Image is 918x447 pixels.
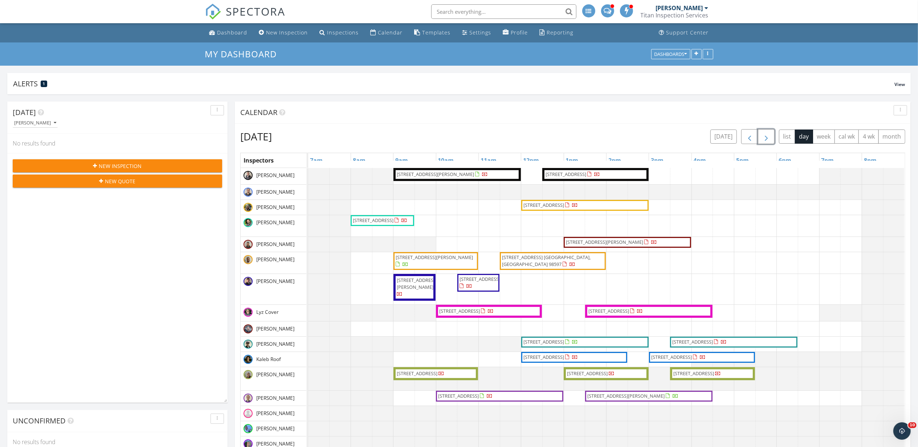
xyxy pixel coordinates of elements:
a: Reporting [537,26,576,40]
a: Support Center [656,26,712,40]
div: Reporting [547,29,574,36]
span: [STREET_ADDRESS][PERSON_NAME] [396,254,473,261]
span: [DATE] [13,107,36,117]
span: [STREET_ADDRESS] [673,370,714,377]
span: [STREET_ADDRESS][PERSON_NAME] [566,239,643,245]
span: [STREET_ADDRESS] [523,202,564,208]
img: ab7315192ae64021a741a01fc51364ee.jpeg [244,203,253,212]
div: [PERSON_NAME] [14,120,56,126]
div: New Inspection [266,29,308,36]
span: [STREET_ADDRESS] [672,339,713,345]
span: New Inspection [99,162,142,170]
span: [STREET_ADDRESS] [588,308,629,314]
span: [PERSON_NAME] [255,219,296,226]
h2: [DATE] [240,129,272,144]
div: Calendar [378,29,403,36]
img: img_3076.jpeg [244,355,253,364]
span: [PERSON_NAME] [255,425,296,432]
img: img_3391.png [244,424,253,433]
span: [STREET_ADDRESS] [353,217,393,223]
div: Titan Inspection Services [641,12,709,19]
span: [STREET_ADDRESS] [523,339,564,345]
span: 1 [43,81,45,86]
a: SPECTORA [205,10,286,25]
a: 8am [351,155,367,166]
span: [PERSON_NAME] [255,325,296,332]
img: The Best Home Inspection Software - Spectora [205,4,221,20]
button: week [813,130,835,144]
a: 11am [479,155,498,166]
img: 1e8f764f340c4791914931db194646f5.jpeg [244,308,253,317]
img: img_6166.jpeg [244,370,253,379]
span: [PERSON_NAME] [255,204,296,211]
img: img_7612.jpg [244,277,253,286]
a: Dashboard [207,26,250,40]
span: Kaleb Roof [255,356,282,363]
button: [DATE] [710,130,737,144]
div: Dashboard [217,29,248,36]
span: [PERSON_NAME] [255,278,296,285]
a: Settings [460,26,494,40]
button: New Quote [13,175,222,188]
a: 7am [308,155,325,166]
span: [STREET_ADDRESS] [567,370,608,377]
a: 5pm [734,155,751,166]
span: Unconfirmed [13,416,66,426]
button: 4 wk [858,130,879,144]
span: Lyz Cover [255,308,280,316]
a: My Dashboard [205,48,283,60]
a: 7pm [820,155,836,166]
div: Templates [423,29,451,36]
span: [STREET_ADDRESS] [439,308,480,314]
button: New Inspection [13,159,222,172]
span: [STREET_ADDRESS] [GEOGRAPHIC_DATA], [GEOGRAPHIC_DATA] 98597 [502,254,591,267]
a: 3pm [649,155,665,166]
img: img_4063.jpg [244,340,253,349]
span: [STREET_ADDRESS] [651,354,692,360]
a: Calendar [368,26,406,40]
span: 10 [908,422,917,428]
img: 998c2168e8fd46ea80c2f1bd17e61d14.jpeg [244,188,253,197]
span: [STREET_ADDRESS] [523,354,564,360]
button: day [795,130,813,144]
span: [STREET_ADDRESS] [460,276,500,282]
div: [PERSON_NAME] [656,4,703,12]
a: 6pm [777,155,793,166]
button: [PERSON_NAME] [13,118,58,128]
span: Calendar [240,107,277,117]
span: [PERSON_NAME] [255,410,296,417]
input: Search everything... [431,4,576,19]
span: [PERSON_NAME] [255,172,296,179]
a: 2pm [607,155,623,166]
div: Inspections [327,29,359,36]
span: [STREET_ADDRESS] [397,370,437,377]
button: cal wk [835,130,859,144]
img: img_0723.jpeg [244,324,253,333]
span: [PERSON_NAME] [255,394,296,402]
img: img_2130.jpeg [244,240,253,249]
span: View [894,81,905,87]
span: [PERSON_NAME] [255,188,296,196]
img: 83a25c15b4264901a24018c7028b596c.jpeg [244,218,253,227]
span: [STREET_ADDRESS][PERSON_NAME] [587,393,665,399]
span: [STREET_ADDRESS][PERSON_NAME] [397,277,437,290]
span: [STREET_ADDRESS] [438,393,479,399]
a: 4pm [692,155,708,166]
span: Inspectors [244,156,274,164]
button: Previous day [741,129,758,144]
img: img_5362.jpeg [244,394,253,403]
a: 10am [436,155,456,166]
button: list [779,130,795,144]
img: d116c66932d745a8abd0420c78ffe4f6.jpeg [244,171,253,180]
a: Inspections [317,26,362,40]
a: Company Profile [500,26,531,40]
div: No results found [7,134,228,153]
span: [PERSON_NAME] [255,241,296,248]
span: [STREET_ADDRESS] [546,171,586,177]
img: 73665904096__773dd0adee3e401a87ea0e4b6e93718f.jpeg [244,255,253,264]
a: 9am [393,155,410,166]
span: [PERSON_NAME] [255,371,296,378]
div: Settings [470,29,491,36]
iframe: Intercom live chat [893,422,911,440]
a: 8pm [862,155,878,166]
